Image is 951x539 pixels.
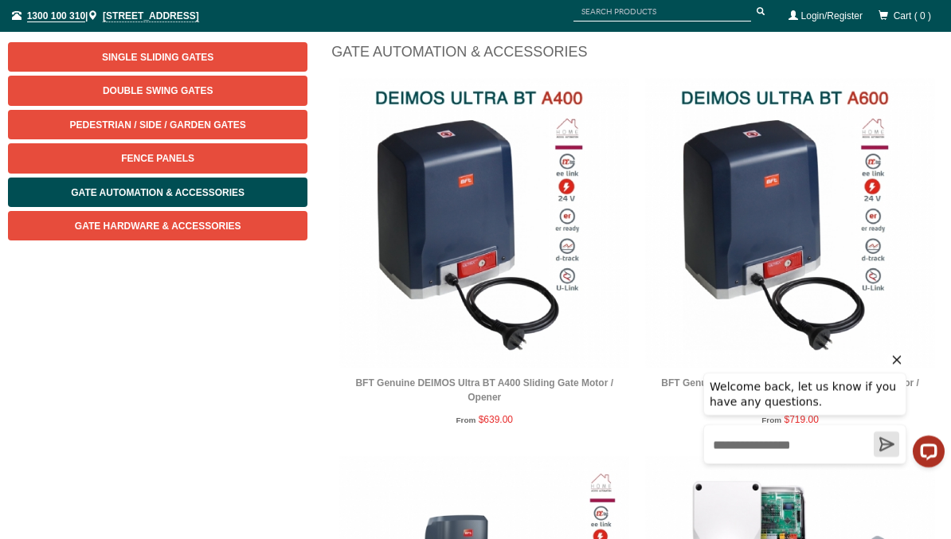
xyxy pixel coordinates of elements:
[331,42,943,70] h1: Gate Automation & Accessories
[456,416,475,424] span: From
[8,76,307,105] a: Double Swing Gates
[70,119,246,131] span: Pedestrian / Side / Garden Gates
[102,52,213,63] span: Single Sliding Gates
[894,10,931,21] span: Cart ( 0 )
[8,110,307,139] a: Pedestrian / Side / Garden Gates
[661,377,919,403] a: BFT Genuine DEIMOS Ultra BT A600 Sliding Gate Motor / Opener
[103,85,213,96] span: Double Swing Gates
[121,153,194,164] span: Fence Panels
[8,143,307,173] a: Fence Panels
[8,178,307,207] a: Gate Automation & Accessories
[8,42,307,72] a: Single Sliding Gates
[339,78,629,368] img: BFT Genuine DEIMOS Ultra BT A400 Sliding Gate Motor / Opener - Gate Warehouse
[71,187,245,198] span: Gate Automation & Accessories
[645,78,935,368] img: BFT Genuine DEIMOS Ultra BT A600 Sliding Gate Motor / Opener - Gate Warehouse
[801,10,863,21] a: Login/Register
[691,344,951,499] iframe: LiveChat chat widget
[479,414,513,425] span: $639.00
[573,2,751,21] input: SEARCH PRODUCTS
[8,211,307,240] a: Gate Hardware & Accessories
[355,377,613,403] a: BFT Genuine DEIMOS Ultra BT A400 Sliding Gate Motor / Opener
[75,221,241,232] span: Gate Hardware & Accessories
[12,10,199,21] span: |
